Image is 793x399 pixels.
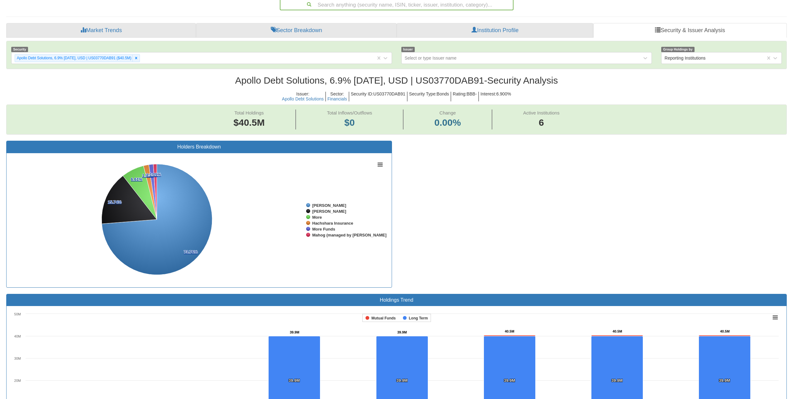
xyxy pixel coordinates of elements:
span: 0.00% [434,116,461,129]
tspan: 39.9M [396,378,408,383]
button: Apollo Debt Solutions [282,97,324,101]
tspan: 39.9M [611,378,623,383]
tspan: Mahog (managed by [PERSON_NAME]) [312,233,388,237]
h2: Apollo Debt Solutions, 6.9% [DATE], USD | US03770DAB91 - Security Analysis [6,75,787,85]
h3: Holdings Trend [11,297,782,303]
text: 50M [14,312,21,316]
h5: Interest : 6.900% [479,92,513,101]
tspan: 15.74% [108,200,122,204]
text: 30M [14,357,21,360]
span: Group Holdings by [661,47,695,52]
text: 20M [14,379,21,382]
span: Change [439,110,456,115]
tspan: 6.61% [131,177,142,182]
tspan: 39.9M [504,378,515,383]
span: 6 [523,116,560,129]
span: Total Inflows/Outflows [327,110,372,115]
a: Market Trends [6,23,196,38]
a: Security & Issuer Analysis [593,23,787,38]
a: Sector Breakdown [196,23,397,38]
span: Active Institutions [523,110,560,115]
tspan: 39.9M [397,330,407,334]
tspan: 39.9M [290,330,299,334]
h5: Rating : BBB- [451,92,479,101]
span: Issuer [401,47,415,52]
span: Total Holdings [234,110,264,115]
tspan: 1.29% [146,173,158,177]
tspan: 39.9M [719,378,730,383]
tspan: 40.5M [720,329,730,333]
tspan: 40.5M [613,329,622,333]
h3: Holders Breakdown [11,144,387,150]
h5: Sector : [326,92,349,101]
tspan: [PERSON_NAME] [312,209,346,214]
div: Select or type Issuer name [405,55,457,61]
tspan: [PERSON_NAME] [312,203,346,208]
tspan: More Funds [312,227,335,231]
tspan: 1.57% [142,173,154,178]
tspan: Mutual Funds [371,316,396,320]
div: Apollo Debt Solutions, 6.9% [DATE], USD | US03770DAB91 ($40.5M) [15,55,132,62]
tspan: 73.76% [184,250,198,254]
button: Financials [327,97,347,101]
h5: Issuer : [280,92,326,101]
h5: Security ID : US03770DAB91 [349,92,408,101]
span: $0 [344,117,355,128]
span: Security [11,47,28,52]
div: Reporting Institutions [665,55,706,61]
tspan: 40.5M [505,329,514,333]
span: $40.5M [233,117,265,128]
tspan: 1.05% [150,172,161,177]
h5: Security Type : Bonds [408,92,451,101]
tspan: Long Term [409,316,428,320]
tspan: 39.9M [289,378,300,383]
a: Institution Profile [397,23,593,38]
tspan: More [312,215,322,220]
tspan: Hachshara Insurance [312,221,353,226]
text: 40M [14,334,21,338]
